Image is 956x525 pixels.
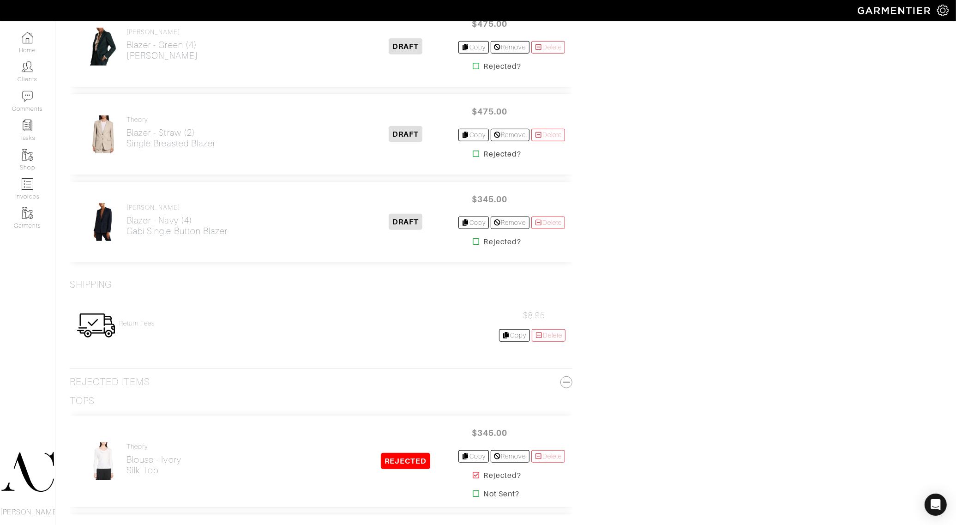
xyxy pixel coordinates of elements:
[126,116,216,149] a: Theory Blazer - Straw (2)Single Breasted Blazer
[925,494,947,516] div: Open Intercom Messenger
[491,217,529,229] a: Remove
[484,470,521,481] strong: Rejected?
[462,14,517,34] span: $475.00
[462,423,517,443] span: $345.00
[531,450,565,463] a: Delete
[88,442,119,481] img: JQ6LqQDe16oEVjgpZ2F5LrK5
[22,32,33,43] img: dashboard-icon-dbcd8f5a0b271acd01030246c82b418ddd0df26cd7fceb0bd07c9910d44c42f6.png
[70,376,572,388] h3: Rejected Items
[491,41,529,54] a: Remove
[484,236,521,247] strong: Rejected?
[126,40,198,61] h2: Blazer - Green (4) [PERSON_NAME]
[126,204,228,211] h4: [PERSON_NAME]
[77,306,115,345] img: Womens_Shipping-0f0746b93696673c4592444dca31ff67b5a305f4a045d2d6c16441254fff223c.png
[531,129,565,141] a: Delete
[937,5,949,16] img: gear-icon-white-bd11855cb880d31180b6d7d6211b90ccbf57a29d726f0c71d8c61bd08dd39cc2.png
[458,217,489,229] a: Copy
[499,329,530,342] a: Copy
[458,41,489,54] a: Copy
[88,203,119,241] img: C27Cru7bPqa1HnYxJDFbwQb1
[491,450,529,463] a: Remove
[126,28,198,36] h4: [PERSON_NAME]
[22,178,33,190] img: orders-icon-0abe47150d42831381b5fb84f609e132dff9fe21cb692f30cb5eec754e2cba89.png
[531,41,565,54] a: Delete
[22,207,33,219] img: garments-icon-b7da505a4dc4fd61783c78ac3ca0ef83fa9d6f193b1c9dc38574b1d14d53ca28.png
[462,102,517,121] span: $475.00
[462,189,517,209] span: $345.00
[126,127,216,149] h2: Blazer - Straw (2) Single Breasted Blazer
[22,61,33,72] img: clients-icon-6bae9207a08558b7cb47a8932f037763ab4055f8c8b6bfacd5dc20c3e0201464.png
[491,129,529,141] a: Remove
[389,126,422,142] span: DRAFT
[22,91,33,102] img: comment-icon-a0a6a9ef722e966f86d9cbdc48e553b5cf19dbc54f86b18d962a5391bc8f6eb6.png
[126,443,181,476] a: Theory Blouse - IvorySilk Top
[126,204,228,236] a: [PERSON_NAME] Blazer - Navy (4)Gabi Single Button Blazer
[70,279,112,290] h3: Shipping
[531,217,565,229] a: Delete
[119,320,155,327] a: Return Fees
[126,116,216,124] h4: Theory
[126,443,181,451] h4: Theory
[458,450,489,463] a: Copy
[484,149,521,160] strong: Rejected?
[458,129,489,141] a: Copy
[484,489,519,500] strong: Not Sent?
[126,215,228,236] h2: Blazer - Navy (4) Gabi Single Button Blazer
[381,453,430,469] span: REJECTED
[70,395,95,407] h3: Tops
[88,27,119,66] img: yrT7KF3qWMP493dNWweSq9sr
[88,115,119,154] img: EUimX2qQ5uqyfzJiLaYHsVvT
[523,311,545,320] span: $8.95
[126,454,181,476] h2: Blouse - Ivory Silk Top
[22,120,33,131] img: reminder-icon-8004d30b9f0a5d33ae49ab947aed9ed385cf756f9e5892f1edd6e32f2345188e.png
[389,38,422,54] span: DRAFT
[126,28,198,61] a: [PERSON_NAME] Blazer - Green (4)[PERSON_NAME]
[22,149,33,161] img: garments-icon-b7da505a4dc4fd61783c78ac3ca0ef83fa9d6f193b1c9dc38574b1d14d53ca28.png
[389,214,422,230] span: DRAFT
[484,61,521,72] strong: Rejected?
[532,329,566,342] a: Delete
[853,2,937,18] img: garmentier-logo-header-white-b43fb05a5012e4ada735d5af1a66efaba907eab6374d6393d1fbf88cb4ef424d.png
